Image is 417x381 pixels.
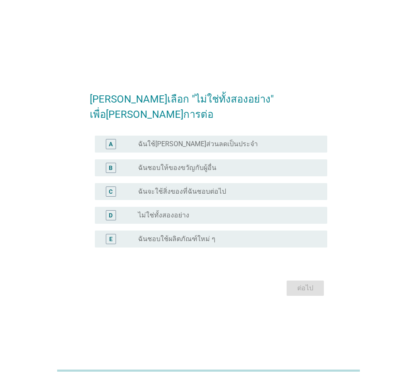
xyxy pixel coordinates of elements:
div: B [109,163,113,172]
div: E [109,234,113,243]
label: ฉันใช้[PERSON_NAME]ส่วนลดเป็นประจำ [138,140,258,148]
label: ฉันชอบให้ของขวัญกับผู้อื่น [138,164,216,172]
div: A [109,139,113,148]
div: C [109,187,113,196]
h2: [PERSON_NAME]เลือก "ไม่ใช่ทั้งสองอย่าง" เพื่อ[PERSON_NAME]การต่อ [90,83,327,122]
label: ฉันชอบใช้ผลิตภัณฑ์ใหม่ ๆ [138,235,215,243]
label: ฉันจะใช้สิ่งของที่ฉันชอบต่อไป [138,187,226,196]
label: ไม่ใช่ทั้งสองอย่าง [138,211,189,220]
div: D [109,211,113,220]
